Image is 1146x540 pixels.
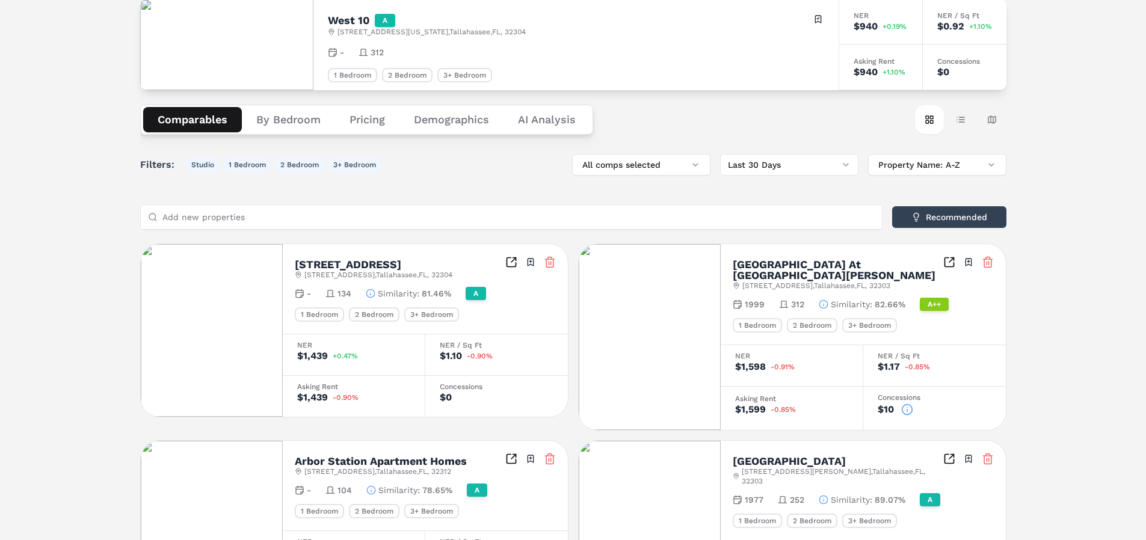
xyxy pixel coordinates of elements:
div: $1,439 [297,351,328,361]
div: $1,598 [735,362,766,372]
a: Inspect Comparables [505,453,517,465]
button: Demographics [399,107,504,132]
div: 1 Bedroom [295,504,344,518]
span: 1977 [745,494,763,506]
span: +1.10% [969,23,992,30]
div: Asking Rent [854,58,908,65]
span: [STREET_ADDRESS] , Tallahassee , FL , 32304 [304,270,452,280]
span: 89.07% [875,494,905,506]
span: 312 [791,298,804,310]
div: 1 Bedroom [733,318,782,333]
span: [STREET_ADDRESS][PERSON_NAME] , Tallahassee , FL , 32303 [742,467,943,486]
div: NER / Sq Ft [878,352,991,360]
div: $940 [854,67,878,77]
span: [STREET_ADDRESS] , Tallahassee , FL , 32303 [742,281,890,290]
a: Inspect Comparables [943,453,955,465]
div: $1,599 [735,405,766,414]
h2: Arbor Station Apartment Homes [295,456,467,467]
div: A++ [920,298,949,311]
div: 3+ Bedroom [842,318,897,333]
div: 3+ Bedroom [404,307,459,322]
span: 312 [371,46,384,58]
div: $1.17 [878,362,900,372]
h2: [GEOGRAPHIC_DATA] [733,456,846,467]
span: Filters: [140,158,182,172]
input: Add new properties [162,205,875,229]
div: 3+ Bedroom [842,514,897,528]
div: A [375,14,395,27]
div: 1 Bedroom [295,307,344,322]
h2: [STREET_ADDRESS] [295,259,401,270]
button: 2 Bedroom [276,158,324,172]
span: Similarity : [378,484,420,496]
span: [STREET_ADDRESS] , Tallahassee , FL , 32312 [304,467,451,476]
span: +0.47% [333,352,358,360]
div: $1,439 [297,393,328,402]
span: Similarity : [831,298,872,310]
div: A [466,287,486,300]
span: 134 [337,287,351,299]
span: Similarity : [831,494,872,506]
div: 2 Bedroom [349,504,399,518]
div: Asking Rent [297,383,410,390]
div: 2 Bedroom [382,68,433,82]
div: Concessions [937,58,992,65]
span: - [307,484,311,496]
div: 2 Bedroom [787,514,837,528]
h2: West 10 [328,15,370,26]
span: 81.46% [422,287,451,299]
div: 1 Bedroom [328,68,377,82]
span: 1999 [745,298,765,310]
button: Comparables [143,107,242,132]
div: Concessions [878,394,991,401]
div: $1.10 [440,351,462,361]
div: NER / Sq Ft [937,12,992,19]
button: All comps selected [572,154,710,176]
button: Studio [186,158,219,172]
span: 82.66% [875,298,905,310]
div: $940 [854,22,878,31]
button: AI Analysis [504,107,590,132]
div: Asking Rent [735,395,848,402]
div: 1 Bedroom [733,514,782,528]
div: 3+ Bedroom [404,504,459,518]
span: -0.85% [771,406,796,413]
h2: [GEOGRAPHIC_DATA] At [GEOGRAPHIC_DATA][PERSON_NAME] [733,259,943,281]
div: 2 Bedroom [787,318,837,333]
button: 3+ Bedroom [328,158,381,172]
span: -0.90% [467,352,493,360]
span: Similarity : [378,287,419,299]
span: 104 [337,484,352,496]
div: 3+ Bedroom [437,68,492,82]
span: -0.85% [905,363,930,370]
div: $10 [878,405,894,414]
button: Pricing [335,107,399,132]
div: NER / Sq Ft [440,342,553,349]
div: $0 [440,393,452,402]
button: By Bedroom [242,107,335,132]
span: 252 [790,494,804,506]
div: 2 Bedroom [349,307,399,322]
span: - [307,287,311,299]
span: 78.65% [422,484,452,496]
div: A [920,493,940,506]
a: Inspect Comparables [943,256,955,268]
div: NER [735,352,848,360]
div: $0 [937,67,949,77]
div: A [467,483,487,497]
div: NER [297,342,410,349]
span: +0.19% [883,23,907,30]
button: 1 Bedroom [224,158,271,172]
span: -0.90% [333,394,359,401]
span: [STREET_ADDRESS][US_STATE] , Tallahassee , FL , 32304 [337,27,526,37]
a: Inspect Comparables [505,256,517,268]
span: +1.10% [883,69,905,76]
div: Concessions [440,383,553,390]
div: $0.92 [937,22,964,31]
button: Recommended [892,206,1006,228]
span: -0.91% [771,363,795,370]
span: - [340,46,344,58]
button: Property Name: A-Z [868,154,1006,176]
div: NER [854,12,908,19]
